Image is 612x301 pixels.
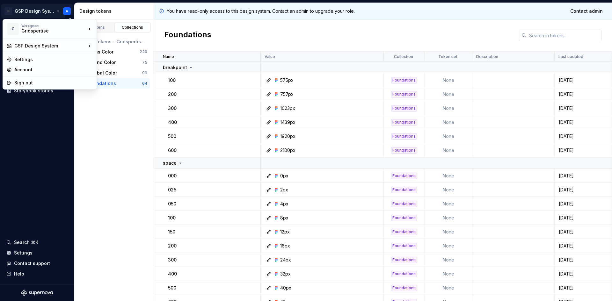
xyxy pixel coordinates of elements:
div: Sign out [14,80,93,86]
div: Account [14,67,93,73]
div: Workspace [21,24,86,28]
div: Gridspertise [21,28,76,34]
div: G [7,23,19,35]
div: Settings [14,56,93,63]
div: GSP Design System [14,43,86,49]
